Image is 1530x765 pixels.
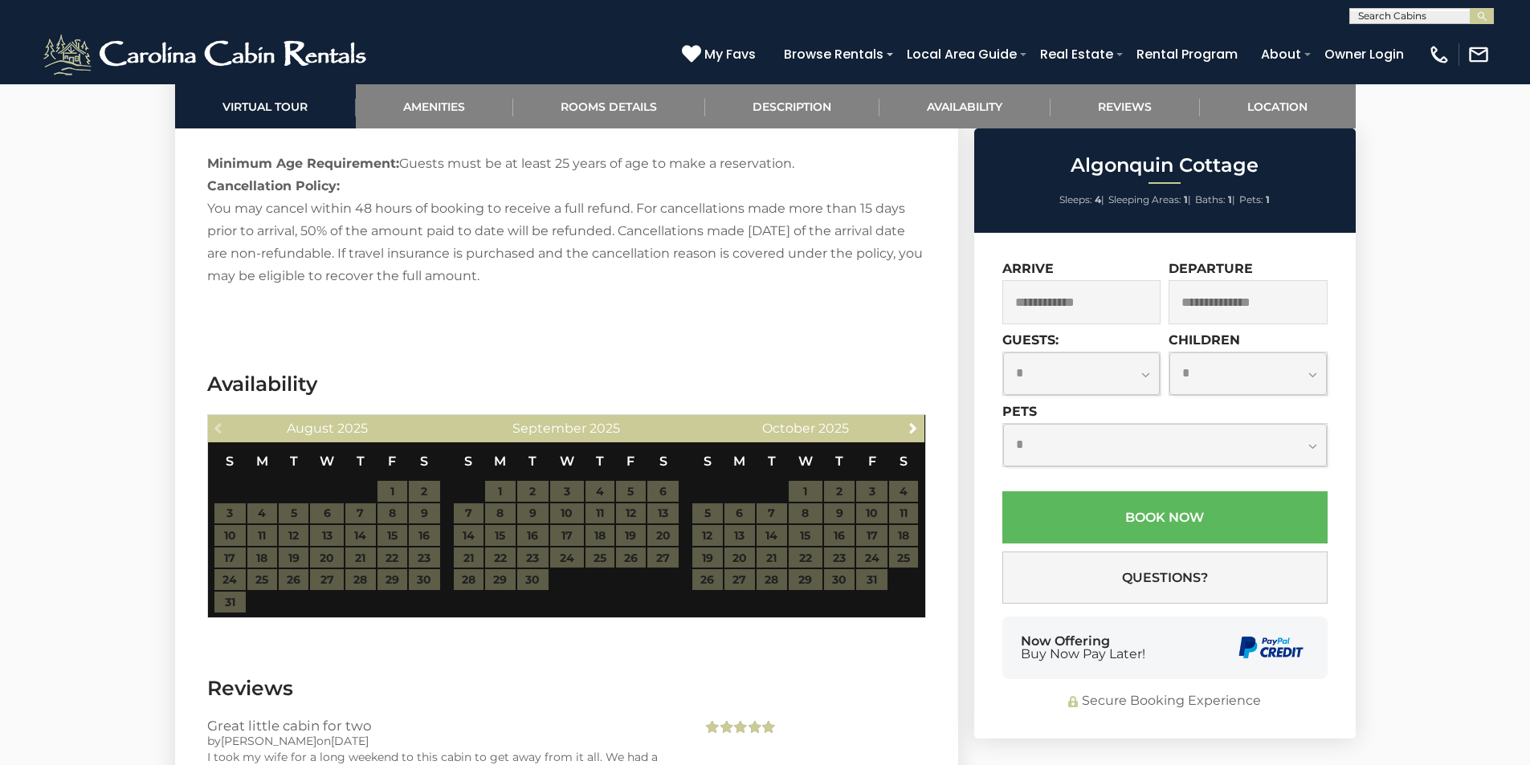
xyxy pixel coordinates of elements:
p: Guests must be at least 25 years of age to make a reservation. You may cancel within 48 hours of ... [207,153,926,287]
a: Location [1200,84,1356,128]
span: 2025 [337,421,368,436]
span: Friday [388,454,396,469]
a: Real Estate [1032,40,1121,68]
span: Friday [868,454,876,469]
a: Amenities [356,84,513,128]
span: Thursday [357,454,365,469]
span: [DATE] [331,734,369,748]
a: Local Area Guide [899,40,1025,68]
h3: Reviews [207,674,926,702]
strong: 1 [1228,193,1232,205]
span: Wednesday [798,454,813,469]
span: Saturday [900,454,908,469]
h2: Algonquin Cottage [978,155,1352,176]
span: Sleeps: [1059,193,1092,205]
span: Next [907,421,920,434]
button: Questions? [1002,551,1328,604]
a: Rental Program [1128,40,1246,68]
span: Monday [494,454,506,469]
li: | [1059,189,1104,210]
span: My Favs [704,44,756,64]
span: 2025 [590,421,620,436]
label: Arrive [1002,261,1054,276]
div: Secure Booking Experience [1002,692,1328,710]
label: Pets [1002,404,1037,419]
span: Friday [626,454,634,469]
span: Saturday [659,454,667,469]
span: Monday [256,454,268,469]
span: Saturday [420,454,428,469]
span: Thursday [835,454,843,469]
button: Book Now [1002,491,1328,543]
strong: 1 [1266,193,1270,205]
label: Departure [1169,261,1253,276]
div: by on [207,733,679,749]
a: About [1253,40,1309,68]
span: Monday [733,454,745,469]
a: Virtual Tour [175,84,356,128]
strong: Cancellation Policy: [207,178,340,193]
span: Sunday [226,454,234,469]
span: Tuesday [768,454,776,469]
label: Guests: [1002,332,1059,348]
h3: Great little cabin for two [207,718,679,733]
label: Children [1169,332,1240,348]
span: Baths: [1195,193,1226,205]
a: Reviews [1051,84,1200,128]
span: September [512,421,586,436]
img: White-1-2.png [40,31,373,79]
span: August [287,421,334,436]
a: Browse Rentals [776,40,891,68]
span: October [762,421,815,436]
img: mail-regular-white.png [1467,43,1490,66]
span: Sunday [704,454,712,469]
span: Wednesday [320,454,334,469]
li: | [1108,189,1191,210]
a: Availability [879,84,1051,128]
span: Sleeping Areas: [1108,193,1181,205]
span: Wednesday [560,454,574,469]
h3: Availability [207,370,926,398]
strong: 1 [1184,193,1188,205]
a: Owner Login [1316,40,1412,68]
a: Description [705,84,879,128]
span: Buy Now Pay Later! [1021,648,1145,661]
strong: Minimum Age Requirement: [207,156,399,171]
span: [PERSON_NAME] [221,734,316,748]
img: phone-regular-white.png [1428,43,1450,66]
span: 2025 [818,421,849,436]
span: Thursday [596,454,604,469]
a: Rooms Details [513,84,705,128]
span: Pets: [1239,193,1263,205]
div: Now Offering [1021,635,1145,661]
span: Tuesday [290,454,298,469]
li: | [1195,189,1235,210]
a: Next [903,417,923,437]
span: Sunday [464,454,472,469]
strong: 4 [1095,193,1101,205]
a: My Favs [682,44,760,65]
span: Tuesday [528,454,537,469]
